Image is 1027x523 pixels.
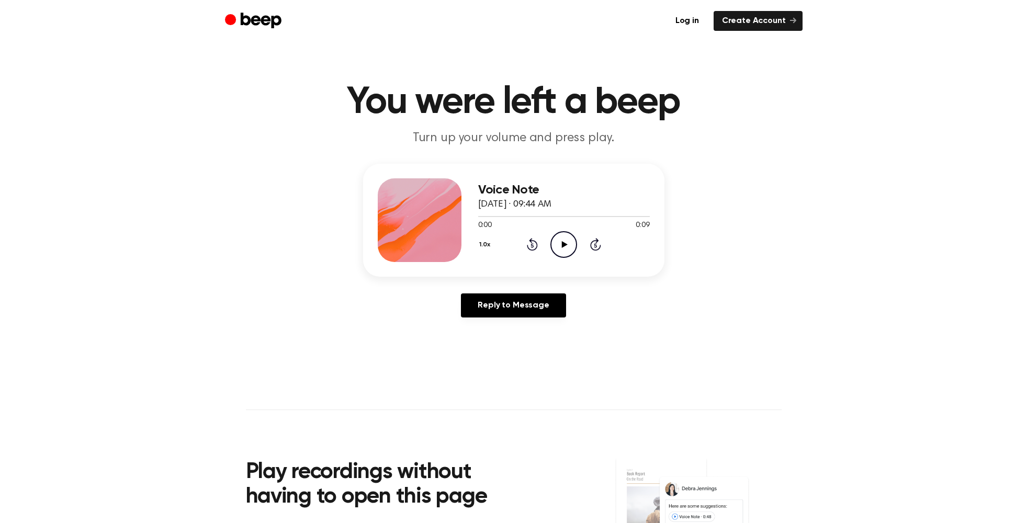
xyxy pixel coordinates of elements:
[714,11,803,31] a: Create Account
[478,183,650,197] h3: Voice Note
[313,130,715,147] p: Turn up your volume and press play.
[667,11,707,31] a: Log in
[246,84,782,121] h1: You were left a beep
[478,200,551,209] span: [DATE] · 09:44 AM
[461,293,566,317] a: Reply to Message
[478,220,492,231] span: 0:00
[225,11,284,31] a: Beep
[636,220,649,231] span: 0:09
[478,236,494,254] button: 1.0x
[246,460,528,510] h2: Play recordings without having to open this page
